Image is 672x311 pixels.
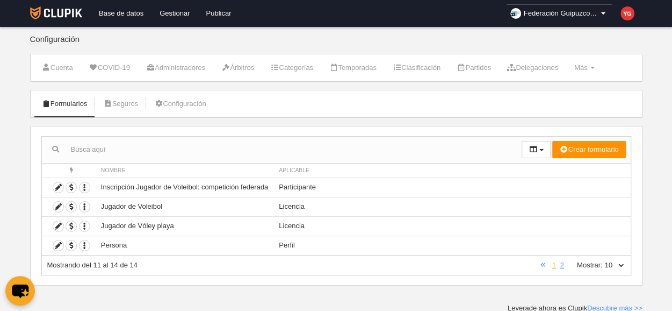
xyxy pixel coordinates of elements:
[550,261,558,269] a: 1
[96,216,273,236] td: Jugador de Vóley playa
[101,167,126,173] span: Nombre
[30,35,642,54] div: Configuración
[148,96,212,112] a: Configuración
[140,60,211,76] a: Administradores
[524,8,599,19] span: Federación Guipuzcoana de Voleibol
[97,96,144,112] a: Seguros
[323,60,382,76] a: Temporadas
[96,197,273,216] td: Jugador de Voleibol
[273,236,630,255] td: Perfil
[36,96,93,112] a: Formularios
[36,60,79,76] a: Cuenta
[42,142,522,158] input: Busca aquí
[5,276,35,306] button: chat-button
[620,6,634,20] img: c2l6ZT0zMHgzMCZmcz05JnRleHQ9WUcmYmc9ZTUzOTM1.png
[273,178,630,197] td: Participante
[96,236,273,255] td: Persona
[47,261,138,269] span: Mostrando del 11 al 14 de 14
[552,141,625,158] button: Crear formulario
[264,60,319,76] a: Categorías
[558,261,566,269] a: 2
[566,260,603,270] label: Mostrar:
[273,216,630,236] td: Licencia
[506,4,612,23] a: Federación Guipuzcoana de Voleibol
[30,6,82,19] img: Clupik
[501,60,564,76] a: Delegaciones
[279,167,309,173] span: Aplicable
[83,60,136,76] a: COVID-19
[273,197,630,216] td: Licencia
[510,8,521,19] img: Oa9FKPTX8wTZ.30x30.jpg
[96,178,273,197] td: Inscripción Jugador de Voleibol: competición federada
[568,60,601,76] a: Más
[215,60,260,76] a: Árbitros
[574,63,588,72] span: Más
[387,60,446,76] a: Clasificación
[451,60,497,76] a: Partidos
